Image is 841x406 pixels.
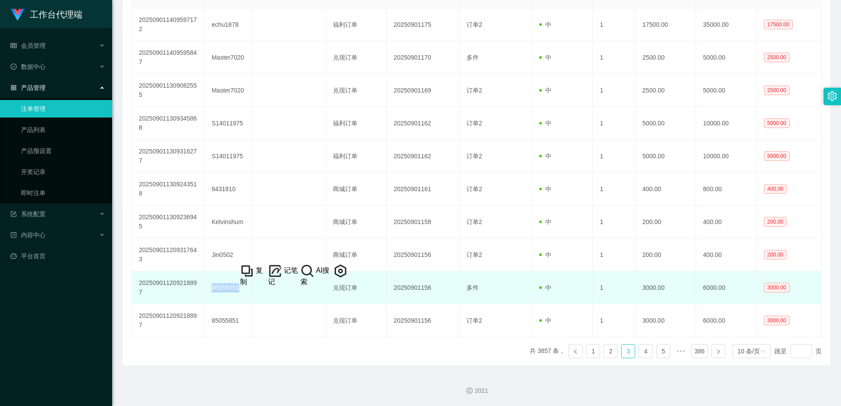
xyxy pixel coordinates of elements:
[387,41,459,74] td: 20250901170
[387,304,459,337] td: 20250901156
[466,87,482,94] span: 订单2
[466,54,479,61] span: 多件
[21,142,105,160] a: 产品预设置
[205,140,253,173] td: S14011975
[696,271,757,304] td: 6000.00
[11,11,82,18] a: 工作台代理端
[132,74,205,107] td: 202509011309082555
[636,173,696,206] td: 400.00
[240,267,263,285] span: 复制
[326,206,387,239] td: 商城订单
[21,184,105,202] a: 即时注单
[569,344,583,358] li: 上一页
[674,344,688,358] span: •••
[696,140,757,173] td: 10000.00
[539,218,551,225] span: 中
[604,345,617,358] a: 2
[132,8,205,41] td: 202509011409597172
[240,264,254,278] img: +vywMD4W03sz8AcLhV9TmKVjsAAAAABJRU5ErkJggg==
[387,74,459,107] td: 20250901169
[205,271,253,304] td: 85055851
[593,140,636,173] td: 1
[696,239,757,271] td: 400.00
[326,239,387,271] td: 商城订单
[593,271,636,304] td: 1
[119,386,834,395] div: 2021
[326,140,387,173] td: 福利订单
[636,304,696,337] td: 3000.00
[636,206,696,239] td: 200.00
[636,140,696,173] td: 5000.00
[466,120,482,127] span: 订单2
[11,211,17,217] i: 图标: form
[466,21,482,28] span: 订单2
[636,41,696,74] td: 2500.00
[696,41,757,74] td: 5000.00
[764,151,790,161] span: 5000.00
[539,54,551,61] span: 中
[593,173,636,206] td: 1
[593,74,636,107] td: 1
[326,304,387,337] td: 兑现订单
[539,284,551,291] span: 中
[696,304,757,337] td: 6000.00
[636,107,696,140] td: 5000.00
[636,74,696,107] td: 2500.00
[387,140,459,173] td: 20250901162
[764,20,793,29] span: 17500.00
[326,271,387,304] td: 兑现订单
[696,107,757,140] td: 10000.00
[268,264,282,278] img: note_menu_logo_v2.png
[593,107,636,140] td: 1
[587,345,600,358] a: 1
[530,344,565,358] li: 共 3857 条，
[132,41,205,74] td: 202509011409595847
[696,74,757,107] td: 5000.00
[11,42,46,49] span: 会员管理
[539,87,551,94] span: 中
[593,206,636,239] td: 1
[711,344,725,358] li: 下一页
[657,345,670,358] a: 5
[696,206,757,239] td: 400.00
[539,21,551,28] span: 中
[674,344,688,358] li: 向后 5 页
[205,74,253,107] td: Master7020
[539,317,551,324] span: 中
[539,251,551,258] span: 中
[205,107,253,140] td: S14011975
[636,8,696,41] td: 17500.00
[593,304,636,337] td: 1
[132,107,205,140] td: 202509011309345868
[11,85,17,91] i: 图标: appstore-o
[11,210,46,217] span: 系统配置
[593,41,636,74] td: 1
[11,232,17,238] i: 图标: profile
[764,184,787,194] span: 400.00
[300,267,330,285] span: AI搜索
[466,153,482,160] span: 订单2
[30,0,82,28] h1: 工作台代理端
[716,349,721,354] i: 图标: right
[827,91,837,101] i: 图标: setting
[11,247,105,265] a: 图标: dashboard平台首页
[132,304,205,337] td: 202509011209218897
[205,8,253,41] td: echu1878
[622,345,635,358] a: 3
[764,85,790,95] span: 2500.00
[326,173,387,206] td: 商城订单
[326,74,387,107] td: 兑现订单
[466,185,482,192] span: 订单2
[11,43,17,49] i: 图标: table
[132,239,205,271] td: 202509011209317643
[387,206,459,239] td: 20250901158
[466,388,473,394] i: 图标: copyright
[132,173,205,206] td: 202509011309243518
[21,100,105,118] a: 注单管理
[593,8,636,41] td: 1
[692,345,707,358] a: 386
[132,271,205,304] td: 202509011209218897
[586,344,600,358] li: 1
[696,173,757,206] td: 800.00
[764,283,790,292] span: 3000.00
